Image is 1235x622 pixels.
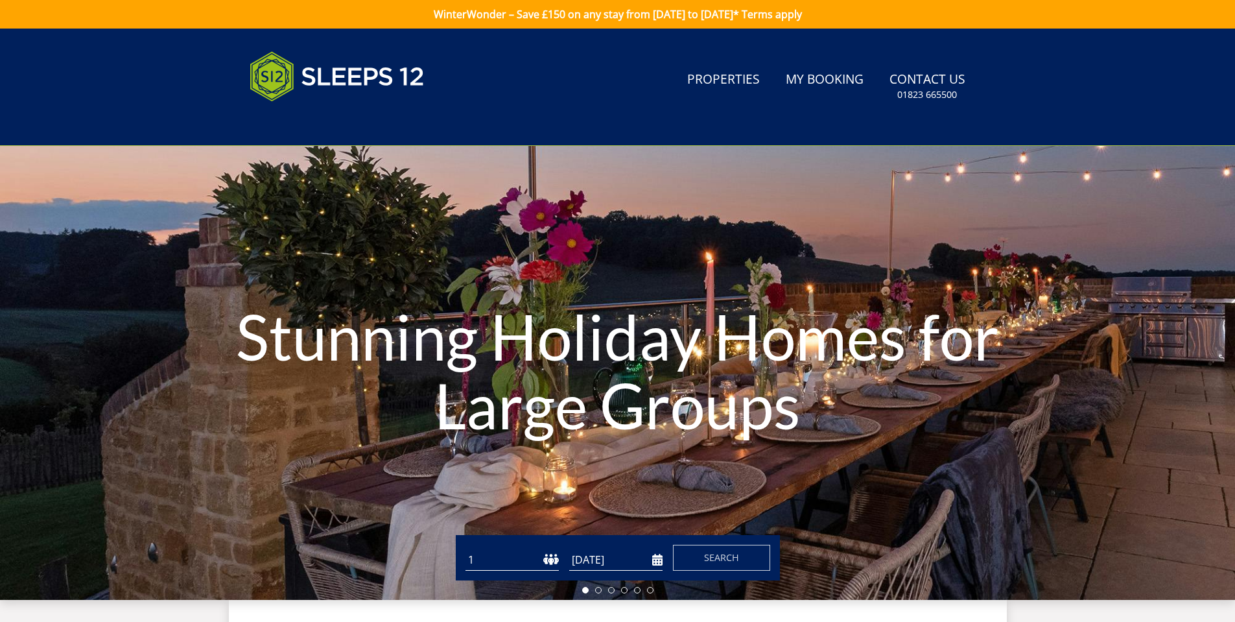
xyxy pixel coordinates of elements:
[704,551,739,564] span: Search
[673,545,770,571] button: Search
[884,66,970,108] a: Contact Us01823 665500
[185,276,1050,465] h1: Stunning Holiday Homes for Large Groups
[250,44,425,109] img: Sleeps 12
[569,549,663,571] input: Arrival Date
[781,66,869,95] a: My Booking
[682,66,765,95] a: Properties
[243,117,379,128] iframe: Customer reviews powered by Trustpilot
[897,88,957,101] small: 01823 665500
